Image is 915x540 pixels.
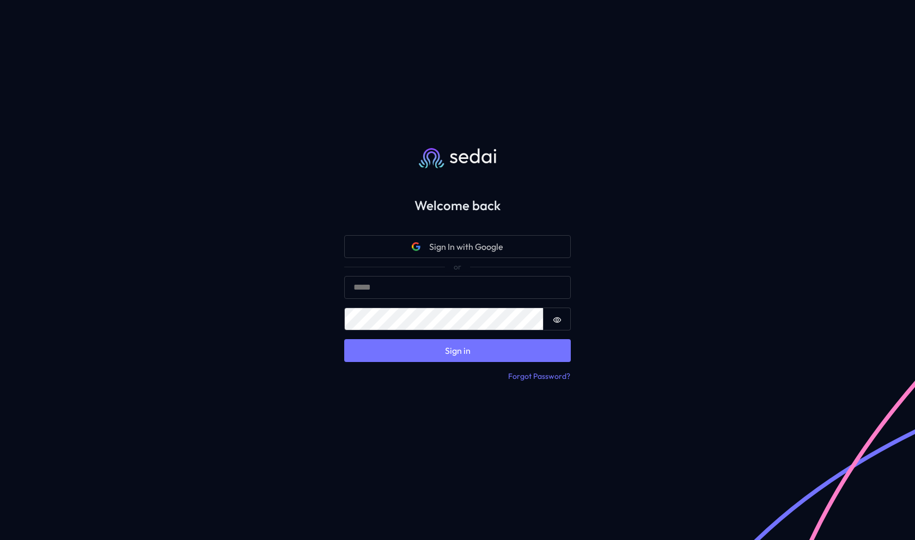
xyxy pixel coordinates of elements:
h2: Welcome back [327,198,588,213]
button: Sign in [344,339,571,362]
button: Forgot Password? [508,371,571,383]
button: Show password [544,308,571,330]
svg: Google icon [412,242,420,251]
span: Sign In with Google [429,240,503,253]
button: Google iconSign In with Google [344,235,571,258]
keeper-lock: Open Keeper Popup [522,312,535,326]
